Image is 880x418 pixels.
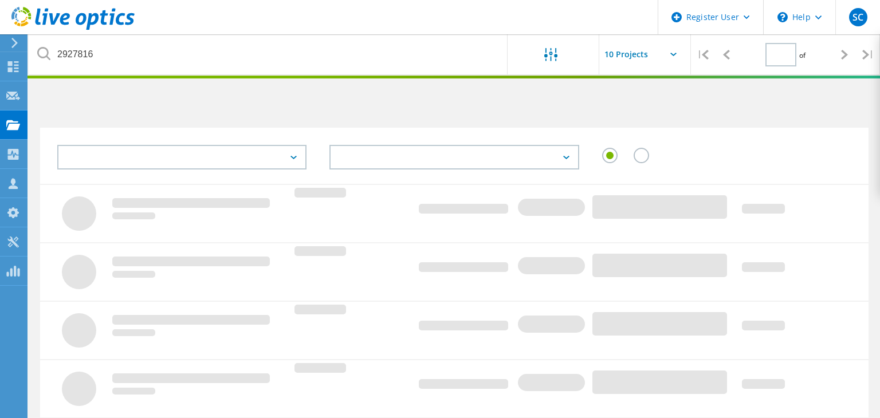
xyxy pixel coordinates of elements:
a: Live Optics Dashboard [11,24,135,32]
div: | [691,34,714,75]
svg: \n [777,12,788,22]
span: of [799,50,806,60]
div: | [857,34,880,75]
input: undefined [29,34,508,74]
span: SC [852,13,863,22]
